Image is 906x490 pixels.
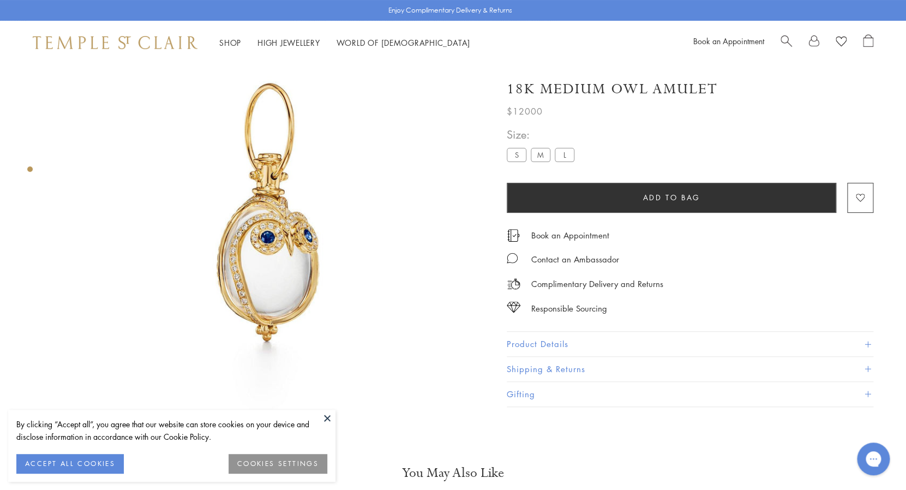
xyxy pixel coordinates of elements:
[507,80,718,99] h1: 18K Medium Owl Amulet
[507,357,873,381] button: Shipping & Returns
[851,439,895,479] iframe: Gorgias live chat messenger
[33,36,197,49] img: Temple St. Clair
[337,37,470,48] a: World of [DEMOGRAPHIC_DATA]World of [DEMOGRAPHIC_DATA]
[507,302,520,313] img: icon_sourcing.svg
[507,382,873,407] button: Gifting
[643,192,700,204] span: Add to bag
[836,34,847,51] a: View Wishlist
[781,34,792,51] a: Search
[531,253,619,266] div: Contact an Ambassador
[219,37,241,48] a: ShopShop
[531,277,663,291] p: Complimentary Delivery and Returns
[507,126,579,144] span: Size:
[507,253,518,264] img: MessageIcon-01_2.svg
[219,36,470,50] nav: Main navigation
[531,148,550,162] label: M
[863,34,873,51] a: Open Shopping Bag
[555,148,574,162] label: L
[388,5,512,16] p: Enjoy Complimentary Delivery & Returns
[16,418,327,443] div: By clicking “Accept all”, you agree that our website can store cookies on your device and disclos...
[507,148,526,162] label: S
[507,332,873,356] button: Product Details
[693,35,764,46] a: Book an Appointment
[531,302,607,315] div: Responsible Sourcing
[507,229,520,242] img: icon_appointment.svg
[507,104,543,118] span: $12000
[27,164,33,181] div: Product gallery navigation
[507,277,520,291] img: icon_delivery.svg
[507,183,836,213] button: Add to bag
[229,454,327,474] button: COOKIES SETTINGS
[16,454,124,474] button: ACCEPT ALL COOKIES
[257,37,320,48] a: High JewelleryHigh Jewellery
[44,464,862,482] h3: You May Also Like
[531,229,609,241] a: Book an Appointment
